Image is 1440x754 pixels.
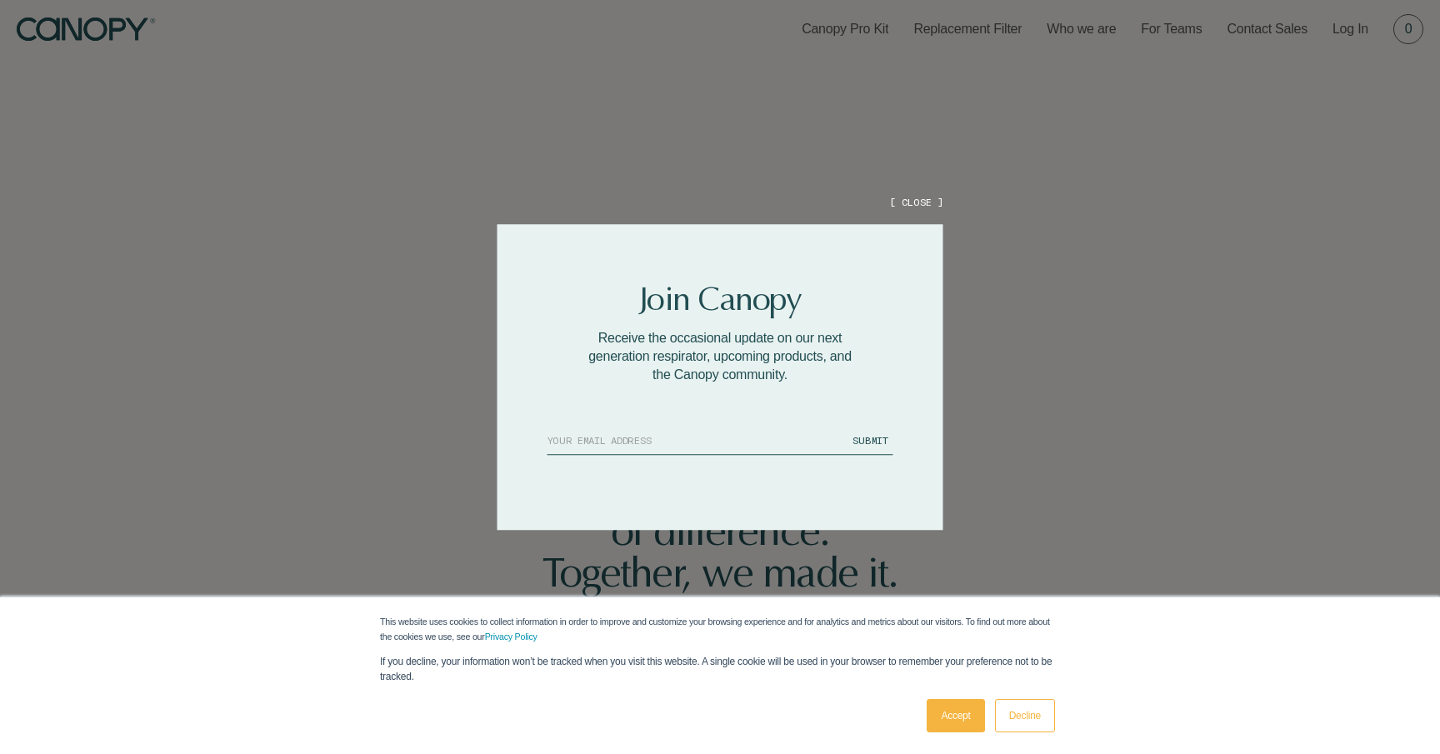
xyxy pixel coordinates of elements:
button: [ CLOSE ] [889,195,942,209]
input: YOUR EMAIL ADDRESS [547,426,847,455]
button: SUBMIT [847,426,893,455]
span: This website uses cookies to collect information in order to improve and customize your browsing ... [380,617,1050,642]
p: Receive the occasional update on our next generation respirator, upcoming products, and the Canop... [582,329,858,384]
a: Decline [995,699,1055,732]
h2: Join Canopy [582,282,858,316]
a: Accept [927,699,984,732]
a: Privacy Policy [485,632,537,642]
p: If you decline, your information won’t be tracked when you visit this website. A single cookie wi... [380,654,1060,684]
span: SUBMIT [852,434,888,446]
